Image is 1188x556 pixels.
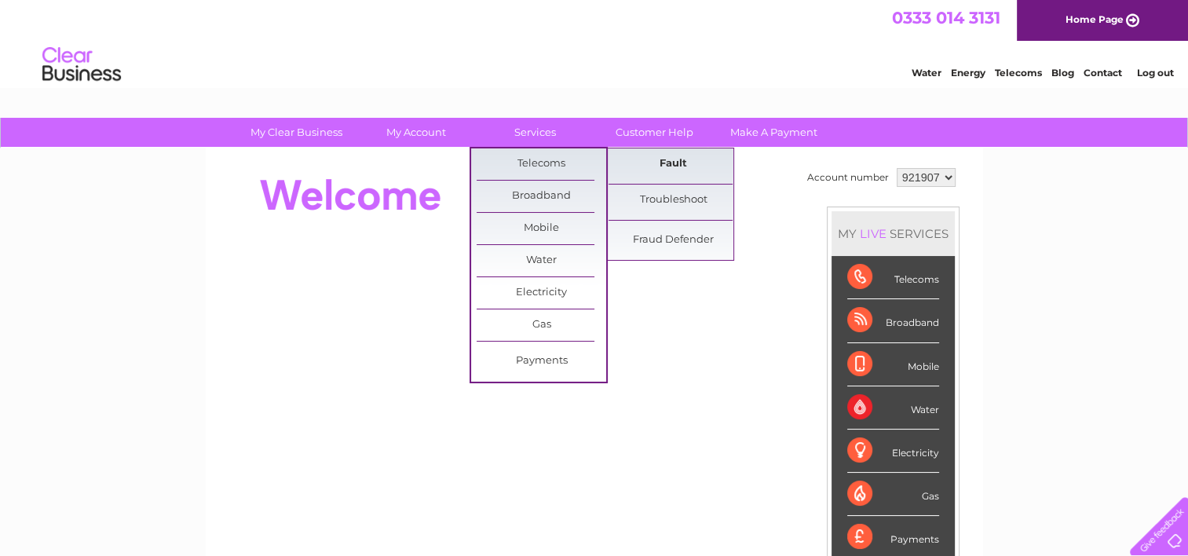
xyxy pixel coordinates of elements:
[951,67,985,79] a: Energy
[892,8,1000,27] a: 0333 014 3131
[477,346,606,377] a: Payments
[470,118,600,147] a: Services
[995,67,1042,79] a: Telecoms
[477,277,606,309] a: Electricity
[224,9,966,76] div: Clear Business is a trading name of Verastar Limited (registered in [GEOGRAPHIC_DATA] No. 3667643...
[847,473,939,516] div: Gas
[847,430,939,473] div: Electricity
[609,148,738,180] a: Fault
[351,118,481,147] a: My Account
[857,226,890,241] div: LIVE
[847,256,939,299] div: Telecoms
[477,213,606,244] a: Mobile
[232,118,361,147] a: My Clear Business
[847,299,939,342] div: Broadband
[609,185,738,216] a: Troubleshoot
[477,309,606,341] a: Gas
[1136,67,1173,79] a: Log out
[1051,67,1074,79] a: Blog
[590,118,719,147] a: Customer Help
[1084,67,1122,79] a: Contact
[709,118,839,147] a: Make A Payment
[832,211,955,256] div: MY SERVICES
[477,181,606,212] a: Broadband
[803,164,893,191] td: Account number
[477,148,606,180] a: Telecoms
[847,386,939,430] div: Water
[609,225,738,256] a: Fraud Defender
[42,41,122,89] img: logo.png
[847,343,939,386] div: Mobile
[912,67,941,79] a: Water
[477,245,606,276] a: Water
